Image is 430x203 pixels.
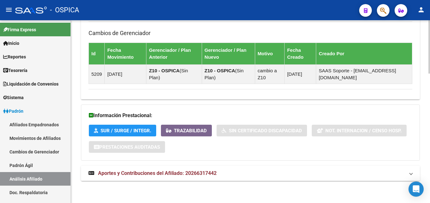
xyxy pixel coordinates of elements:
h3: Información Prestacional: [89,111,412,120]
h3: Cambios de Gerenciador [89,29,412,38]
button: Sin Certificado Discapacidad [217,125,307,136]
button: SUR / SURGE / INTEGR. [89,125,156,136]
span: Reportes [3,53,26,60]
span: Not. Internacion / Censo Hosp. [325,128,402,134]
strong: Z10 - OSPICA [205,68,235,73]
span: Padrón [3,108,23,115]
span: Prestaciones Auditadas [99,144,160,150]
span: Sin Certificado Discapacidad [229,128,302,134]
mat-icon: person [417,6,425,14]
span: Liquidación de Convenios [3,81,58,87]
mat-icon: menu [5,6,13,14]
span: Sistema [3,94,24,101]
td: [DATE] [285,64,316,84]
span: Firma Express [3,26,36,33]
td: ( ) [146,64,202,84]
span: Aportes y Contribuciones del Afiliado: 20266317442 [98,170,217,176]
span: Tesorería [3,67,28,74]
button: Not. Internacion / Censo Hosp. [312,125,407,136]
span: Trazabilidad [174,128,207,134]
th: Motivo [255,43,285,64]
td: SAAS Soporte - [EMAIL_ADDRESS][DOMAIN_NAME] [316,64,412,84]
th: Fecha Movimiento [105,43,146,64]
th: Creado Por [316,43,412,64]
span: - OSPICA [50,3,79,17]
th: Gerenciador / Plan Anterior [146,43,202,64]
td: [DATE] [105,64,146,84]
button: Prestaciones Auditadas [89,141,165,153]
span: Inicio [3,40,19,47]
span: SUR / SURGE / INTEGR. [101,128,151,134]
span: Sin Plan [205,68,243,80]
th: Gerenciador / Plan Nuevo [202,43,255,64]
td: cambio a Z10 [255,64,285,84]
th: Fecha Creado [285,43,316,64]
span: Sin Plan [149,68,188,80]
button: Trazabilidad [161,125,212,136]
td: ( ) [202,64,255,84]
mat-expansion-panel-header: Aportes y Contribuciones del Afiliado: 20266317442 [81,166,420,181]
div: Open Intercom Messenger [408,182,424,197]
th: Id [89,43,105,64]
td: 5209 [89,64,105,84]
strong: Z10 - OSPICA [149,68,180,73]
